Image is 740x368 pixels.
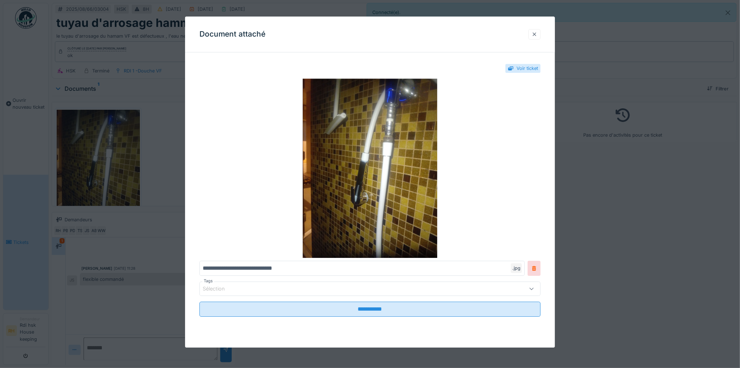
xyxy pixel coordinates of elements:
div: Sélection [203,285,235,293]
h3: Document attaché [199,30,265,39]
img: 73a87fd4-6bd2-444f-bf2b-c8700bc4aa0b-17550563341926392697017398064058.jpg [199,79,541,258]
label: Tags [202,278,214,284]
div: Voir ticket [517,65,538,72]
div: .jpg [511,263,522,273]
